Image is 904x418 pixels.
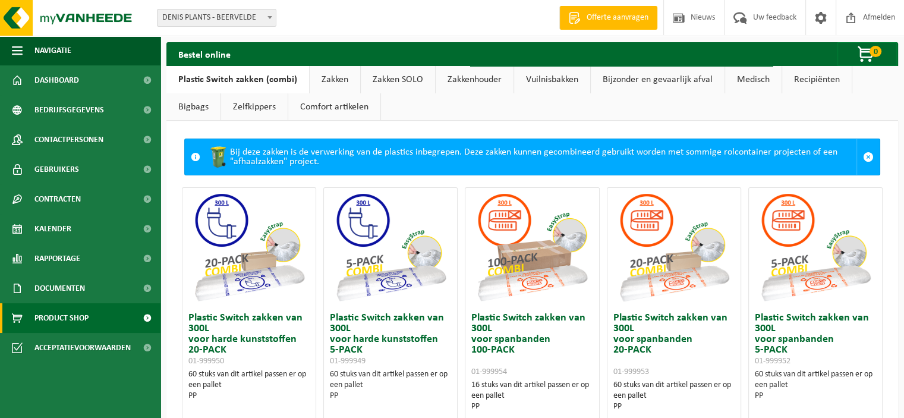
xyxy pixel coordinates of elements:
span: Acceptatievoorwaarden [34,333,131,363]
div: 60 stuks van dit artikel passen er op een pallet [613,380,735,412]
span: Offerte aanvragen [584,12,651,24]
a: Bijzonder en gevaarlijk afval [591,66,725,93]
span: Navigatie [34,36,71,65]
img: WB-0240-HPE-GN-50.png [206,145,230,169]
a: Zelfkippers [221,93,288,121]
div: PP [613,401,735,412]
div: PP [755,391,876,401]
h3: Plastic Switch zakken van 300L voor harde kunststoffen 20-PACK [188,313,310,366]
img: 01-999949 [331,188,450,307]
span: Contactpersonen [34,125,103,155]
img: 01-999953 [615,188,733,307]
span: Rapportage [34,244,80,274]
div: 16 stuks van dit artikel passen er op een pallet [471,380,593,412]
div: PP [471,401,593,412]
span: Bedrijfsgegevens [34,95,104,125]
div: 60 stuks van dit artikel passen er op een pallet [188,369,310,401]
a: Comfort artikelen [288,93,380,121]
span: 01-999953 [613,367,649,376]
span: 01-999954 [471,367,507,376]
span: Dashboard [34,65,79,95]
span: DENIS PLANTS - BEERVELDE [157,9,276,27]
span: 01-999952 [755,357,790,366]
a: Offerte aanvragen [559,6,657,30]
a: Zakkenhouder [436,66,514,93]
span: Kalender [34,214,71,244]
a: Medisch [725,66,782,93]
div: 60 stuks van dit artikel passen er op een pallet [755,369,876,401]
a: Bigbags [166,93,221,121]
h3: Plastic Switch zakken van 300L voor spanbanden 5-PACK [755,313,876,366]
span: DENIS PLANTS - BEERVELDE [158,10,276,26]
span: Documenten [34,274,85,303]
span: Contracten [34,184,81,214]
h3: Plastic Switch zakken van 300L voor spanbanden 100-PACK [471,313,593,377]
a: Vuilnisbakken [514,66,590,93]
a: Recipiënten [782,66,852,93]
span: 01-999950 [188,357,224,366]
h3: Plastic Switch zakken van 300L voor harde kunststoffen 5-PACK [330,313,451,366]
a: Sluit melding [856,139,880,175]
img: 01-999950 [190,188,308,307]
div: PP [188,391,310,401]
span: Gebruikers [34,155,79,184]
img: 01-999952 [756,188,875,307]
div: Bij deze zakken is de verwerking van de plastics inbegrepen. Deze zakken kunnen gecombineerd gebr... [206,139,856,175]
a: Zakken [310,66,360,93]
span: 01-999949 [330,357,366,366]
h3: Plastic Switch zakken van 300L voor spanbanden 20-PACK [613,313,735,377]
a: Zakken SOLO [361,66,435,93]
span: 0 [870,46,881,57]
div: PP [330,391,451,401]
a: Plastic Switch zakken (combi) [166,66,309,93]
div: 60 stuks van dit artikel passen er op een pallet [330,369,451,401]
span: Product Shop [34,303,89,333]
button: 0 [837,42,897,66]
h2: Bestel online [166,42,242,65]
img: 01-999954 [473,188,591,307]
